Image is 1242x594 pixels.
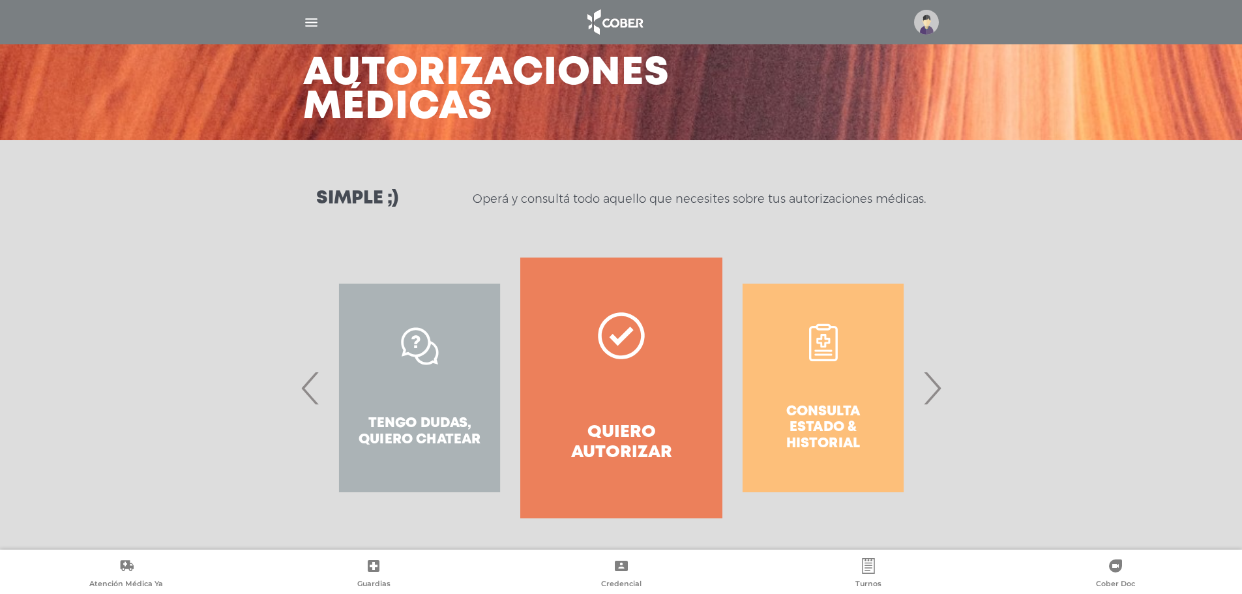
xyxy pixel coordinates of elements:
[580,7,649,38] img: logo_cober_home-white.png
[357,579,391,591] span: Guardias
[855,579,881,591] span: Turnos
[919,353,945,423] span: Next
[303,14,319,31] img: Cober_menu-lines-white.svg
[303,57,670,125] h3: Autorizaciones médicas
[497,558,745,591] a: Credencial
[473,191,926,207] p: Operá y consultá todo aquello que necesites sobre tus autorizaciones médicas.
[914,10,939,35] img: profile-placeholder.svg
[298,353,323,423] span: Previous
[745,558,992,591] a: Turnos
[316,190,398,208] h3: Simple ;)
[89,579,163,591] span: Atención Médica Ya
[520,258,722,518] a: Quiero autorizar
[992,558,1239,591] a: Cober Doc
[601,579,642,591] span: Credencial
[544,423,698,463] h4: Quiero autorizar
[3,558,250,591] a: Atención Médica Ya
[1096,579,1135,591] span: Cober Doc
[250,558,497,591] a: Guardias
